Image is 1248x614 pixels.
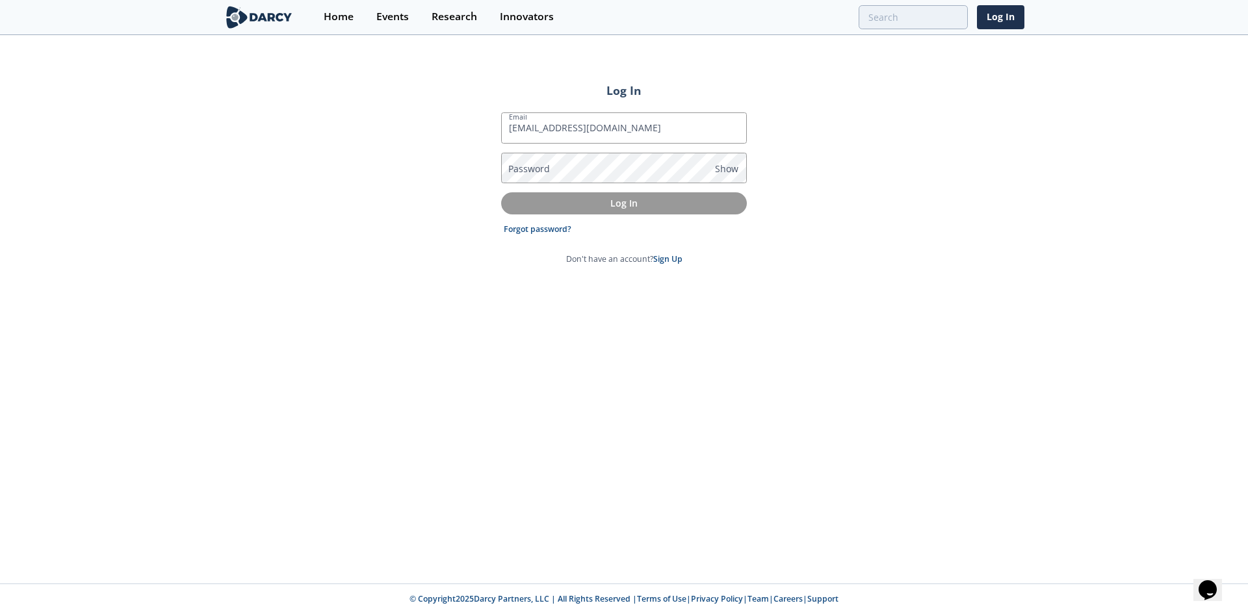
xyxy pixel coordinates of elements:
a: Sign Up [653,253,682,264]
input: Advanced Search [859,5,968,29]
p: Don't have an account? [566,253,682,265]
div: Home [324,12,354,22]
a: Log In [977,5,1024,29]
div: Research [432,12,477,22]
img: logo-wide.svg [224,6,294,29]
a: Careers [773,593,803,604]
a: Privacy Policy [691,593,743,604]
label: Password [508,162,550,175]
a: Support [807,593,838,604]
span: Show [715,162,738,175]
a: Team [747,593,769,604]
h2: Log In [501,82,747,99]
button: Log In [501,192,747,214]
div: Events [376,12,409,22]
p: © Copyright 2025 Darcy Partners, LLC | All Rights Reserved | | | | | [143,593,1105,605]
p: Log In [510,196,738,210]
a: Forgot password? [504,224,571,235]
label: Email [509,112,527,122]
a: Terms of Use [637,593,686,604]
div: Innovators [500,12,554,22]
iframe: chat widget [1193,562,1235,601]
